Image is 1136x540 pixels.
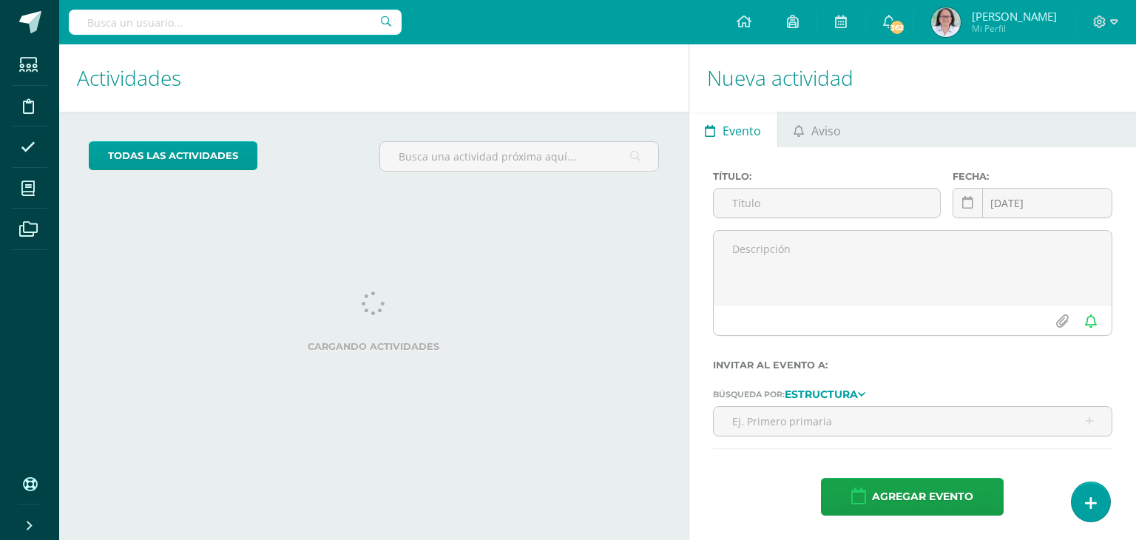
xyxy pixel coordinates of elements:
span: Evento [723,113,761,149]
span: 362 [889,19,905,36]
input: Busca un usuario... [69,10,402,35]
label: Título: [713,171,941,182]
input: Ej. Primero primaria [714,407,1112,436]
span: Búsqueda por: [713,389,785,399]
a: todas las Actividades [89,141,257,170]
h1: Nueva actividad [707,44,1118,112]
span: Aviso [811,113,841,149]
input: Título [714,189,941,217]
input: Busca una actividad próxima aquí... [380,142,657,171]
span: Agregar evento [872,479,973,515]
strong: Estructura [785,388,858,401]
h1: Actividades [77,44,671,112]
a: Aviso [778,112,857,147]
label: Invitar al evento a: [713,360,1112,371]
label: Cargando actividades [89,341,659,352]
span: Mi Perfil [972,22,1057,35]
span: [PERSON_NAME] [972,9,1057,24]
a: Estructura [785,388,865,399]
a: Evento [689,112,777,147]
input: Fecha de entrega [953,189,1112,217]
img: 1b71441f154de9568f5d3c47db87a4fb.png [931,7,961,37]
label: Fecha: [953,171,1112,182]
button: Agregar evento [821,478,1004,516]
